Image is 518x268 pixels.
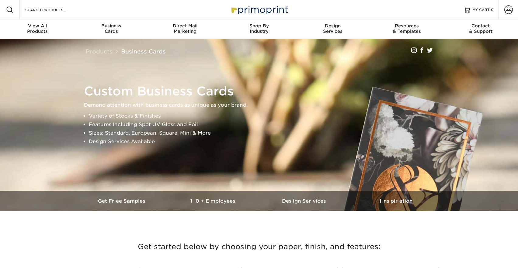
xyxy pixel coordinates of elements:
[222,19,296,39] a: Shop ByIndustry
[229,3,290,16] img: Primoprint
[1,19,75,39] a: View AllProducts
[77,198,168,204] h3: Get Free Samples
[168,198,259,204] h3: 10+ Employees
[148,23,222,29] span: Direct Mail
[222,23,296,34] div: Industry
[89,129,440,137] li: Sizes: Standard, European, Square, Mini & More
[259,198,350,204] h3: Design Services
[472,7,490,12] span: MY CART
[444,19,518,39] a: Contact& Support
[84,84,440,98] h1: Custom Business Cards
[370,19,444,39] a: Resources& Templates
[25,6,84,13] input: SEARCH PRODUCTS.....
[444,23,518,29] span: Contact
[259,191,350,211] a: Design Services
[1,23,75,34] div: Products
[74,23,148,34] div: Cards
[1,23,75,29] span: View All
[86,48,113,55] a: Products
[81,233,437,260] h3: Get started below by choosing your paper, finish, and features:
[89,137,440,146] li: Design Services Available
[74,19,148,39] a: BusinessCards
[350,191,442,211] a: Inspiration
[89,112,440,120] li: Variety of Stocks & Finishes
[121,48,166,55] a: Business Cards
[84,101,440,109] p: Demand attention with business cards as unique as your brand.
[77,191,168,211] a: Get Free Samples
[168,191,259,211] a: 10+ Employees
[296,23,370,29] span: Design
[296,23,370,34] div: Services
[491,8,494,12] span: 0
[74,23,148,29] span: Business
[370,23,444,29] span: Resources
[444,23,518,34] div: & Support
[222,23,296,29] span: Shop By
[89,120,440,129] li: Features Including Spot UV Gloss and Foil
[296,19,370,39] a: DesignServices
[148,23,222,34] div: Marketing
[350,198,442,204] h3: Inspiration
[148,19,222,39] a: Direct MailMarketing
[370,23,444,34] div: & Templates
